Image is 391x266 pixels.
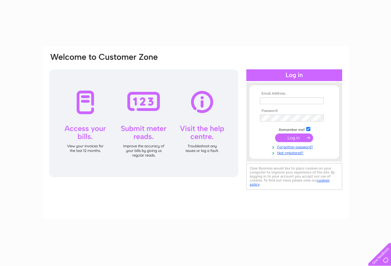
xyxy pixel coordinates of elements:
[260,149,330,155] a: Not registered?
[275,133,313,142] input: Submit
[258,126,330,132] td: Remember me?
[258,109,330,113] th: Password:
[246,163,342,190] div: Clear Business would like to place cookies on your computer to improve your experience of the sit...
[258,92,330,96] th: Email Address:
[250,178,329,186] a: cookies policy
[260,144,330,149] a: Forgotten password?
